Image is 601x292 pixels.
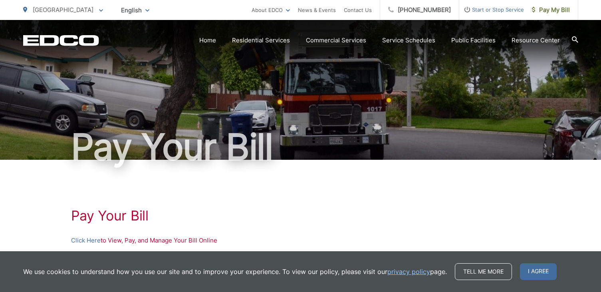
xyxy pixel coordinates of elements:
[512,36,560,45] a: Resource Center
[306,36,366,45] a: Commercial Services
[71,208,530,224] h1: Pay Your Bill
[33,6,93,14] span: [GEOGRAPHIC_DATA]
[115,3,155,17] span: English
[23,267,447,276] p: We use cookies to understand how you use our site and to improve your experience. To view our pol...
[382,36,435,45] a: Service Schedules
[455,263,512,280] a: Tell me more
[232,36,290,45] a: Residential Services
[23,127,578,167] h1: Pay Your Bill
[451,36,496,45] a: Public Facilities
[199,36,216,45] a: Home
[520,263,557,280] span: I agree
[71,236,101,245] a: Click Here
[298,5,336,15] a: News & Events
[71,236,530,245] p: to View, Pay, and Manage Your Bill Online
[23,35,99,46] a: EDCD logo. Return to the homepage.
[252,5,290,15] a: About EDCO
[387,267,430,276] a: privacy policy
[344,5,372,15] a: Contact Us
[532,5,570,15] span: Pay My Bill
